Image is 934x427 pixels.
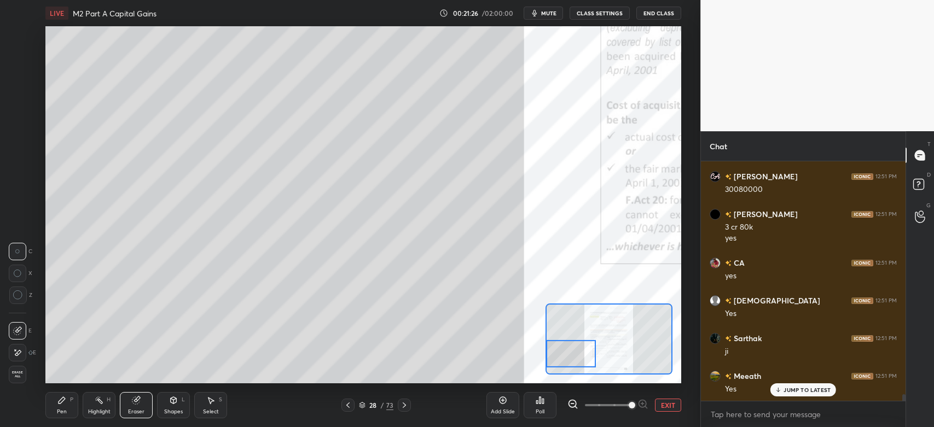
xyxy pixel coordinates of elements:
[725,174,732,180] img: no-rating-badge.077c3623.svg
[9,322,32,340] div: E
[875,297,897,304] div: 12:51 PM
[655,399,681,412] button: EXIT
[875,260,897,266] div: 12:51 PM
[70,397,73,402] div: P
[710,258,721,268] img: 562e74c712064ef1b7085d4649ad5a86.jpg
[710,371,721,382] img: b537c7b5524d4107a53ab31f909b35fa.jpg
[9,243,32,260] div: C
[732,295,820,306] h6: [DEMOGRAPHIC_DATA]
[725,222,897,233] div: 3 cr 80k
[725,346,897,357] div: ji
[732,208,798,220] h6: [PERSON_NAME]
[524,7,563,20] button: mute
[725,298,732,304] img: no-rating-badge.077c3623.svg
[73,8,156,19] h4: M2 Part A Capital Gains
[182,397,185,402] div: L
[710,333,721,344] img: fed050bd1c774118bd392d138043e64e.jpg
[9,265,32,282] div: X
[725,271,897,282] div: yes
[541,9,556,17] span: mute
[368,402,379,408] div: 28
[927,140,931,148] p: T
[570,7,630,20] button: CLASS SETTINGS
[851,297,873,304] img: iconic-dark.1390631f.png
[725,233,897,244] div: yes
[725,260,732,266] img: no-rating-badge.077c3623.svg
[732,370,761,382] h6: Meeath
[725,373,732,379] img: no-rating-badge.077c3623.svg
[927,171,931,179] p: D
[710,295,721,306] img: default.png
[875,335,897,342] div: 12:51 PM
[107,397,111,402] div: H
[725,384,897,395] div: Yes
[851,260,873,266] img: iconic-dark.1390631f.png
[851,373,873,379] img: iconic-dark.1390631f.png
[219,397,222,402] div: S
[710,171,721,182] img: ca6593715f084ce4ab6f6f8b8bf1690f.jpg
[725,308,897,319] div: Yes
[851,211,873,218] img: iconic-dark.1390631f.png
[9,344,36,361] div: E
[875,211,897,218] div: 12:51 PM
[875,373,897,379] div: 12:51 PM
[710,209,721,220] img: 62926b773acf452eba01c796c3415993.jpg
[732,171,798,182] h6: [PERSON_NAME]
[128,409,144,414] div: Eraser
[725,184,897,195] div: 30080000
[701,161,906,401] div: grid
[164,409,183,414] div: Shapes
[636,7,681,20] button: End Class
[381,402,384,408] div: /
[732,257,745,268] h6: CA
[57,409,67,414] div: Pen
[725,336,732,342] img: no-rating-badge.077c3623.svg
[926,201,931,209] p: G
[732,332,762,344] h6: Sarthak
[491,409,515,414] div: Add Slide
[9,371,26,378] span: Erase all
[45,7,68,20] div: LIVE
[88,409,111,414] div: Highlight
[725,212,732,218] img: no-rating-badge.077c3623.svg
[784,387,831,393] p: JUMP TO LATEST
[851,173,873,180] img: iconic-dark.1390631f.png
[9,286,32,304] div: Z
[203,409,219,414] div: Select
[386,400,393,410] div: 73
[536,409,544,414] div: Poll
[875,173,897,180] div: 12:51 PM
[701,132,736,161] p: Chat
[851,335,873,342] img: iconic-dark.1390631f.png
